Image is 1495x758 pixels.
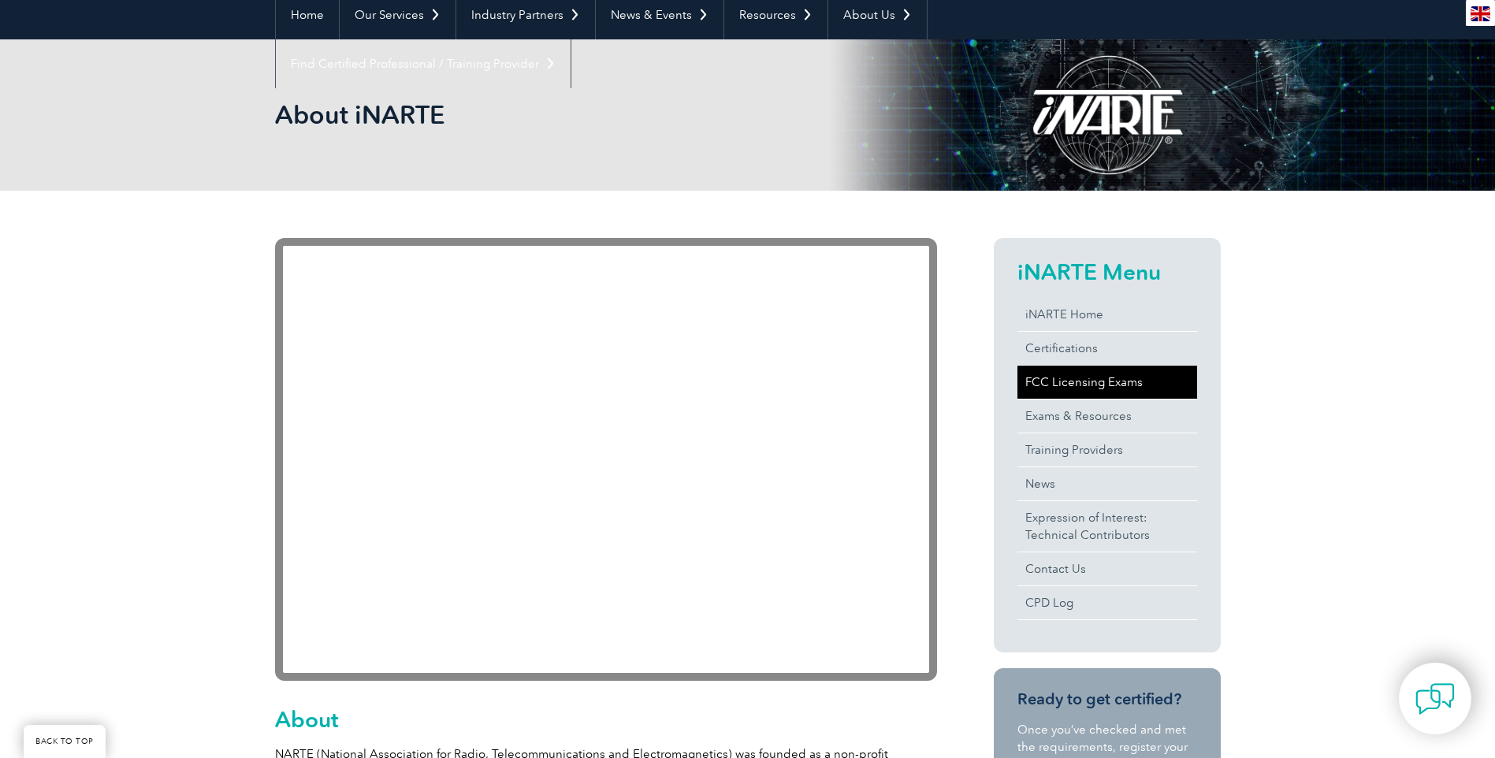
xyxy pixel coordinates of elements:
a: Exams & Resources [1017,399,1197,433]
h2: iNARTE Menu [1017,259,1197,284]
a: Certifications [1017,332,1197,365]
h2: About [275,707,937,732]
a: Find Certified Professional / Training Provider [276,39,571,88]
img: en [1471,6,1490,21]
a: BACK TO TOP [24,725,106,758]
a: News [1017,467,1197,500]
a: Expression of Interest:Technical Contributors [1017,501,1197,552]
a: FCC Licensing Exams [1017,366,1197,399]
h3: Ready to get certified? [1017,689,1197,709]
h2: About iNARTE [275,102,937,128]
img: contact-chat.png [1415,679,1455,719]
a: Contact Us [1017,552,1197,585]
a: Training Providers [1017,433,1197,466]
a: iNARTE Home [1017,298,1197,331]
a: CPD Log [1017,586,1197,619]
iframe: YouTube video player [275,238,937,681]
